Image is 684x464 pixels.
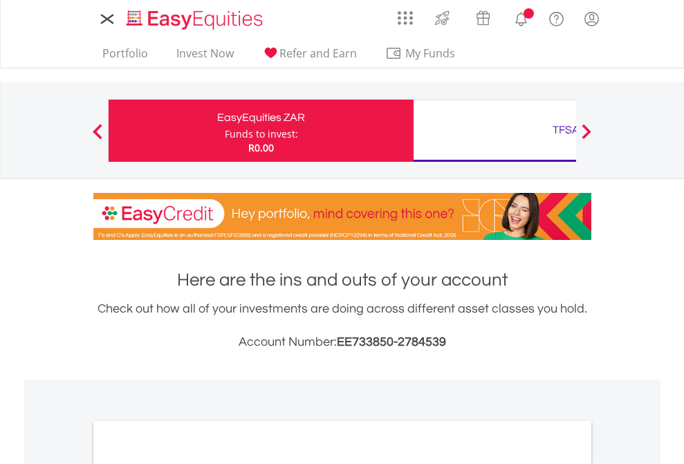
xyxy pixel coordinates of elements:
button: Previous [84,131,111,145]
button: Next [573,131,600,145]
div: EasyEquities ZAR [117,108,405,127]
a: My Profile [574,3,609,34]
div: Funds to invest: [225,127,298,141]
img: EasyEquities_Logo.png [124,8,268,31]
span: R0.00 [248,141,274,154]
span: My Funds [385,44,476,62]
span: EE733850-2784539 [337,335,446,349]
a: Home page [121,3,268,31]
img: grid-menu-icon.svg [398,10,413,26]
a: Refer and Earn [257,46,362,68]
a: Notifications [503,3,539,31]
a: Vouchers [463,3,503,29]
div: Check out how all of your investments are doing across different asset classes you hold. [93,299,591,352]
img: thrive-v2.svg [431,7,454,29]
a: AppsGrid [389,3,422,26]
a: FAQ's and Support [539,3,574,31]
a: Portfolio [97,46,154,68]
img: vouchers-v2.svg [472,7,494,29]
span: Refer and Earn [279,46,357,61]
h1: Here are the ins and outs of your account [93,268,591,293]
a: Invest Now [171,46,239,68]
h3: Account Number: [93,333,591,352]
img: EasyCredit Promotion Banner [93,193,591,240]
